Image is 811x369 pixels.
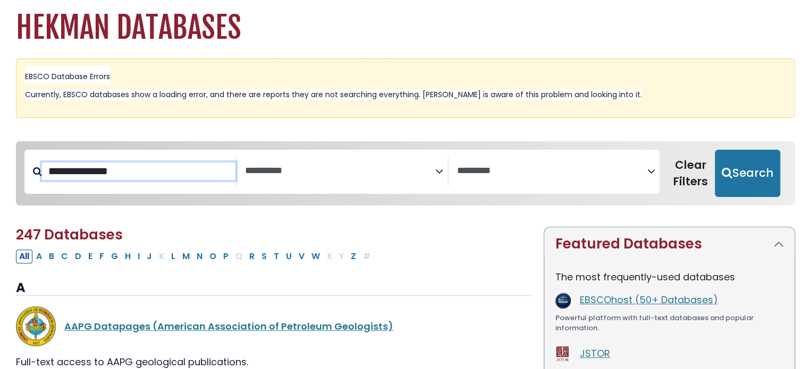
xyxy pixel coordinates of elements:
[220,250,232,263] button: Filter Results P
[16,249,375,262] div: Alpha-list to filter by first letter of database name
[179,250,193,263] button: Filter Results M
[246,250,258,263] button: Filter Results R
[46,250,57,263] button: Filter Results B
[579,293,717,306] a: EBSCOhost (50+ Databases)
[58,250,71,263] button: Filter Results C
[168,250,179,263] button: Filter Results L
[42,162,235,180] input: Search database by title or keyword
[134,250,143,263] button: Filter Results I
[143,250,155,263] button: Filter Results J
[258,250,270,263] button: Filter Results S
[16,10,795,46] h1: Hekman Databases
[16,250,32,263] button: All
[16,225,123,244] span: 247 Databases
[108,250,121,263] button: Filter Results G
[283,250,295,263] button: Filter Results U
[308,250,323,263] button: Filter Results W
[193,250,206,263] button: Filter Results N
[579,347,610,360] a: JSTOR
[16,141,795,206] nav: Search filters
[666,150,715,198] button: Clear Filters
[271,250,282,263] button: Filter Results T
[206,250,219,263] button: Filter Results O
[16,355,531,369] div: Full-text access to AAPG geological publications.
[96,250,107,263] button: Filter Results F
[348,250,359,263] button: Filter Results Z
[544,227,795,261] button: Featured Databases
[715,150,780,198] button: Submit for Search Results
[555,270,784,284] p: The most frequently-used databases
[555,313,784,333] div: Powerful platform with full-text databases and popular information.
[16,280,531,296] h3: A
[457,166,647,177] textarea: Search
[245,166,435,177] textarea: Search
[64,320,393,333] a: AAPG Datapages (American Association of Petroleum Geologists)
[72,250,85,263] button: Filter Results D
[33,250,45,263] button: Filter Results A
[85,250,96,263] button: Filter Results E
[25,71,110,82] span: EBSCO Database Errors
[295,250,308,263] button: Filter Results V
[122,250,134,263] button: Filter Results H
[25,89,642,100] span: Currently, EBSCO databases show a loading error, and there are reports they are not searching eve...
